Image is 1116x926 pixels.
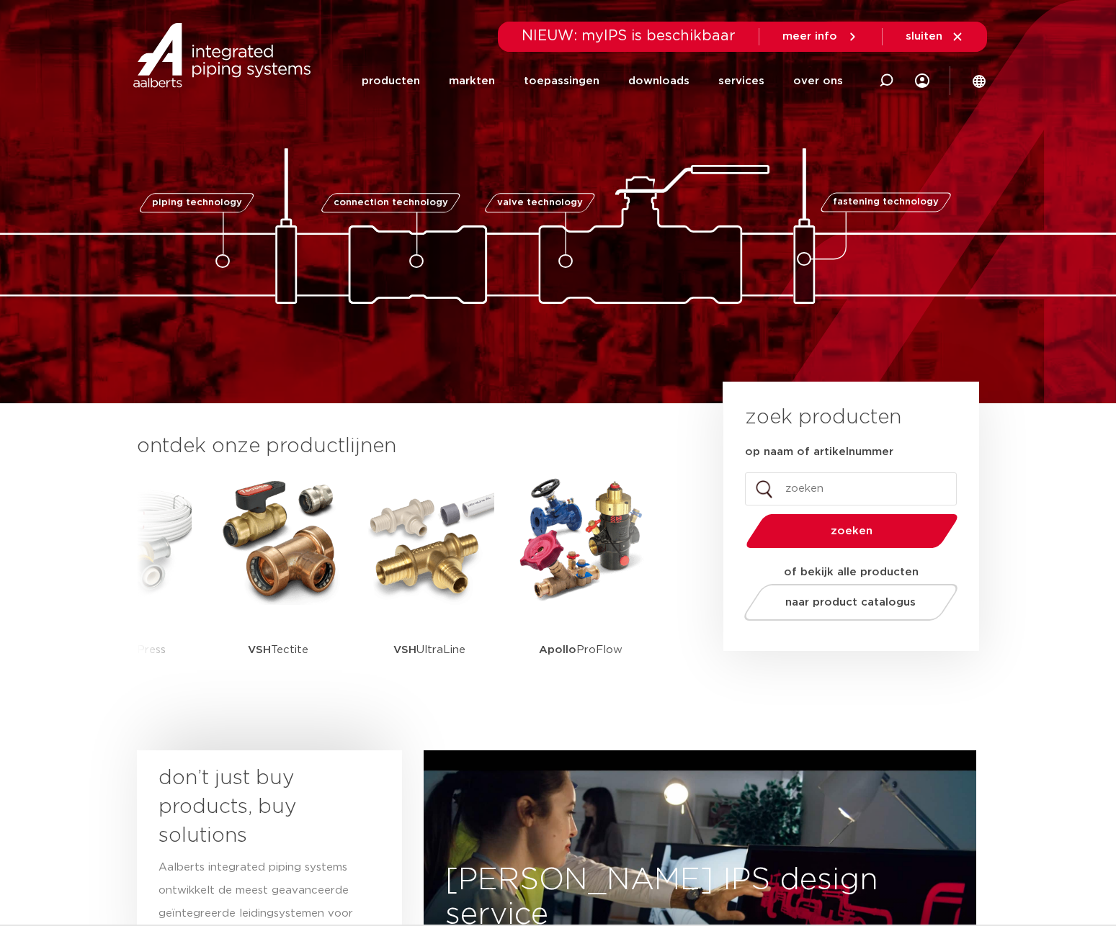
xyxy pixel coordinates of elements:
[745,445,893,459] label: op naam of artikelnummer
[906,31,942,42] span: sluiten
[740,513,963,549] button: zoeken
[628,52,689,110] a: downloads
[152,198,242,207] span: piping technology
[365,475,494,695] a: VSHUltraLine
[137,432,674,461] h3: ontdek onze productlijnen
[516,475,646,695] a: ApolloProFlow
[785,597,916,608] span: naar product catalogus
[362,52,843,110] nav: Menu
[745,403,901,432] h3: zoek producten
[718,52,764,110] a: services
[906,30,964,43] a: sluiten
[497,198,583,207] span: valve technology
[248,644,271,655] strong: VSH
[740,584,961,621] a: naar product catalogus
[539,605,622,695] p: ProFlow
[449,52,495,110] a: markten
[362,52,420,110] a: producten
[393,605,465,695] p: UltraLine
[793,52,843,110] a: over ons
[915,52,929,110] div: my IPS
[539,644,576,655] strong: Apollo
[783,526,921,536] span: zoeken
[745,472,957,505] input: zoeken
[833,198,939,207] span: fastening technology
[333,198,447,207] span: connection technology
[213,475,343,695] a: VSHTectite
[782,31,837,42] span: meer info
[524,52,599,110] a: toepassingen
[522,29,736,43] span: NIEUW: myIPS is beschikbaar
[782,30,859,43] a: meer info
[393,644,416,655] strong: VSH
[159,764,354,850] h3: don’t just buy products, buy solutions
[248,605,308,695] p: Tectite
[784,567,919,577] strong: of bekijk alle producten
